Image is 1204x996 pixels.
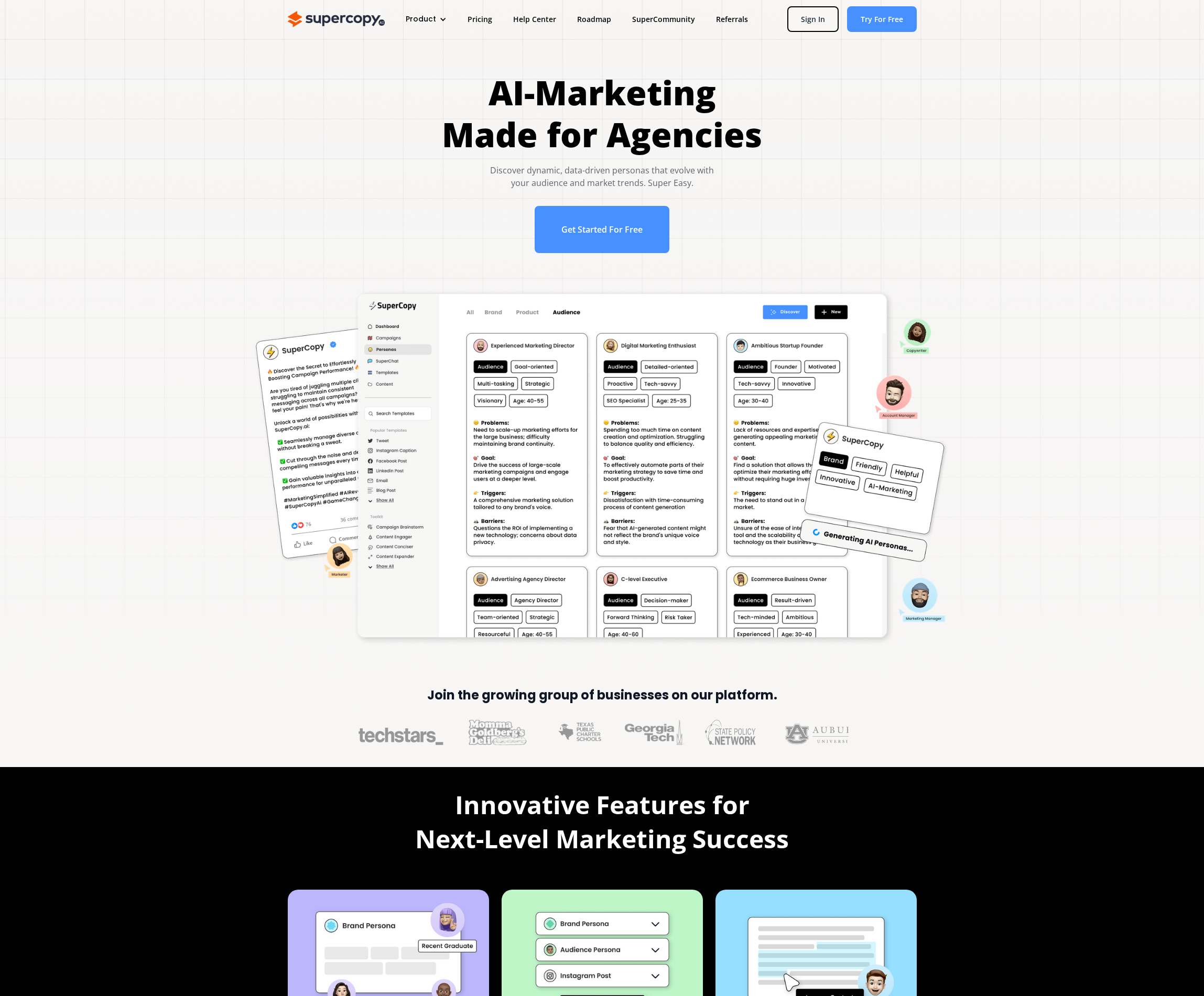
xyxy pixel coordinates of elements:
div: Discover dynamic, data-driven personas that evolve with your audience and market trends. Super Easy. [442,164,762,189]
h1: AI-Marketing Made for Agencies [442,72,762,156]
div: Product [406,14,436,25]
a: Referrals [706,9,758,29]
img: Company logo [469,720,527,745]
a: Get Started For Free [535,206,669,253]
a: SuperCommunity [622,9,706,29]
a: Try For Free [847,6,917,32]
img: Company logo [557,720,602,745]
a: Pricing [457,9,503,29]
a: Help Center [503,9,567,29]
a: Roadmap [567,9,622,29]
img: Company logo [785,720,862,745]
h2: Innovative Features for Next-Level Marketing Success [288,788,917,856]
img: Company logo [705,720,755,745]
div: Join the growing group of businesses on our platform. [401,688,804,703]
img: Company logo [625,720,684,745]
a: Sign In [787,6,839,32]
div: Product [395,9,457,29]
img: Company logo [359,720,444,745]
